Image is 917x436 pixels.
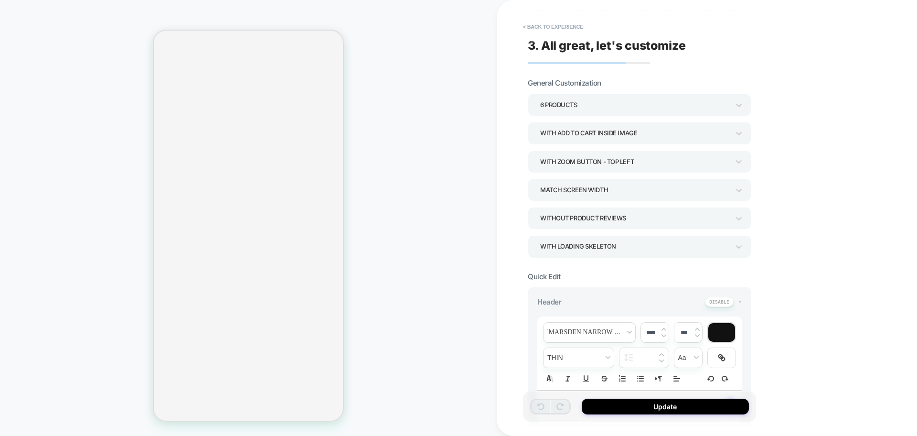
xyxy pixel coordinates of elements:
[518,19,588,34] button: < Back to experience
[659,353,664,357] img: up
[544,323,635,342] span: font
[540,155,729,168] div: With Zoom Button - Top Left
[540,212,729,225] div: Without Product Reviews
[544,348,614,368] span: fontWeight
[540,240,729,253] div: WITH LOADING SKELETON
[674,348,702,368] span: transform
[540,184,729,196] div: Match Screen Width
[661,334,666,338] img: down
[634,373,647,384] button: Bullet list
[652,373,665,384] button: Right to Left
[582,399,749,414] button: Update
[597,373,611,384] button: Strike
[695,327,700,331] img: up
[695,334,700,338] img: down
[624,354,633,361] img: line height
[579,373,593,384] button: Underline
[738,297,742,306] span: -
[659,359,664,363] img: down
[528,78,601,87] span: General Customization
[616,373,629,384] button: Ordered list
[537,297,561,306] span: Header
[670,373,683,384] span: Align
[661,327,666,331] img: up
[561,373,575,384] button: Italic
[528,38,686,53] span: 3. All great, let's customize
[540,127,729,140] div: With add to cart inside image
[528,272,560,281] span: Quick Edit
[540,98,729,111] div: 6 Products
